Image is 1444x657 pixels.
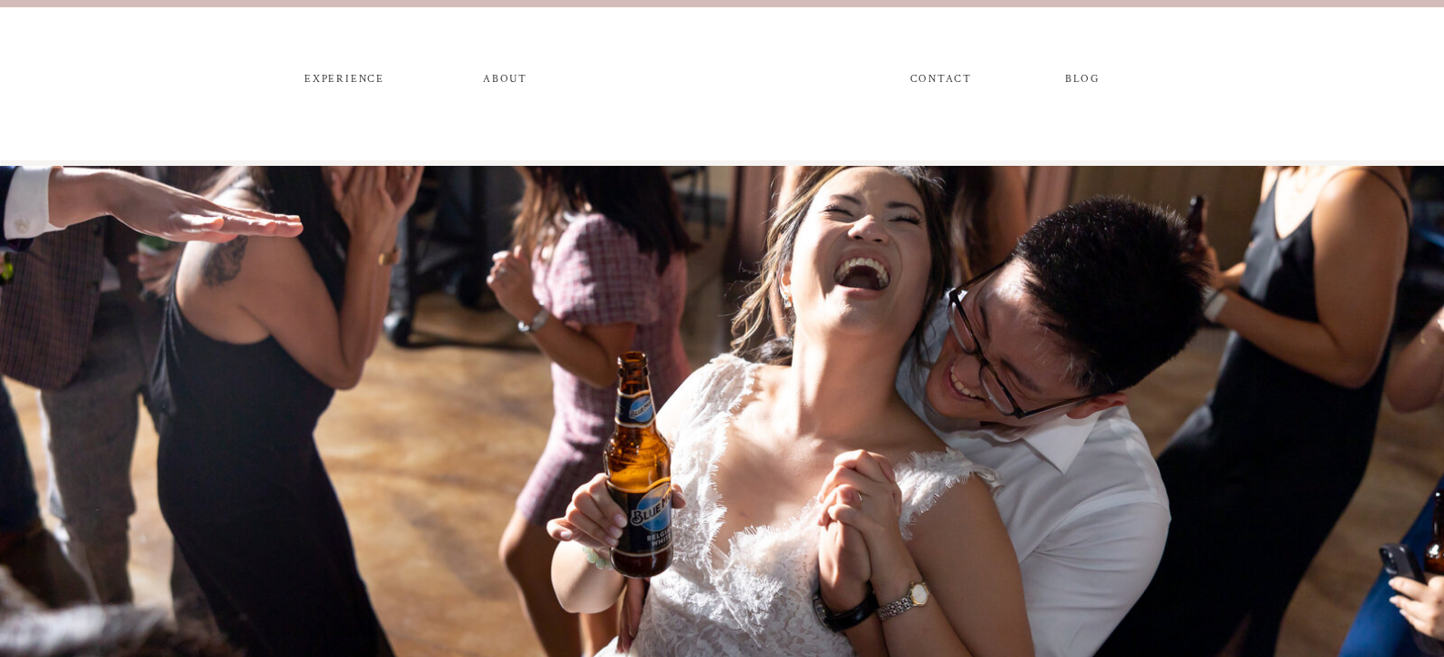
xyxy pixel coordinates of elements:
a: blog [1050,73,1116,93]
a: ABOUT [480,73,531,93]
a: experience [297,73,393,93]
a: CONTACT [910,73,971,93]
